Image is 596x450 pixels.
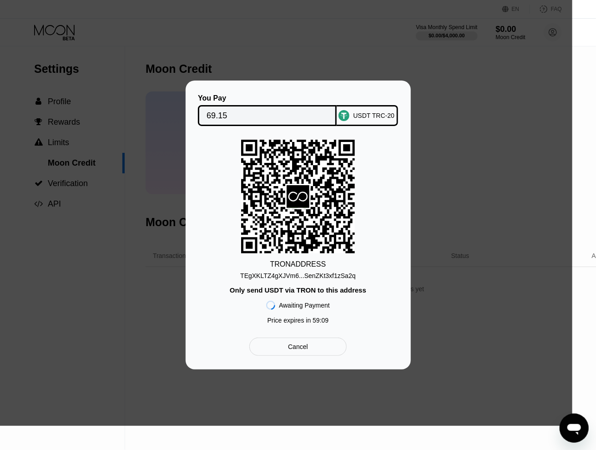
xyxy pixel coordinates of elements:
[560,414,589,443] iframe: Button to launch messaging window
[268,317,329,324] div: Price expires in
[313,317,328,324] span: 59 : 09
[240,268,355,279] div: TEgXKLTZ4gXJVm6...SenZKt3xf1zSa2q
[198,94,337,102] div: You Pay
[288,343,308,351] div: Cancel
[279,302,330,309] div: Awaiting Payment
[270,260,326,268] div: TRON ADDRESS
[240,272,355,279] div: TEgXKLTZ4gXJVm6...SenZKt3xf1zSa2q
[353,112,394,119] div: USDT TRC-20
[199,94,397,126] div: You PayUSDT TRC-20
[230,286,366,294] div: Only send USDT via TRON to this address
[249,338,346,356] div: Cancel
